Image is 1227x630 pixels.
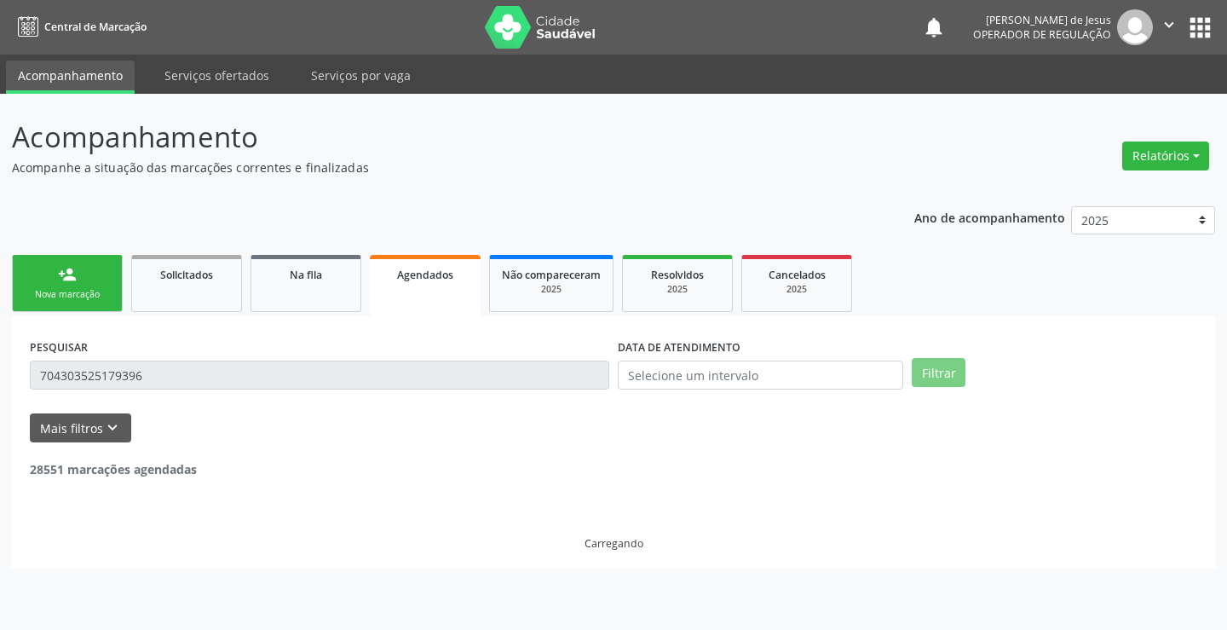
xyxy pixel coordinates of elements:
[1160,15,1178,34] i: 
[502,283,601,296] div: 2025
[58,265,77,284] div: person_add
[30,361,609,390] input: Nome, CNS
[12,13,147,41] a: Central de Marcação
[30,334,88,361] label: PESQUISAR
[922,15,946,39] button: notifications
[103,419,122,437] i: keyboard_arrow_down
[299,61,423,90] a: Serviços por vaga
[973,13,1111,27] div: [PERSON_NAME] de Jesus
[6,61,135,94] a: Acompanhamento
[30,413,131,443] button: Mais filtroskeyboard_arrow_down
[12,116,854,159] p: Acompanhamento
[397,268,453,282] span: Agendados
[769,268,826,282] span: Cancelados
[585,536,643,551] div: Carregando
[651,268,704,282] span: Resolvidos
[618,334,740,361] label: DATA DE ATENDIMENTO
[153,61,281,90] a: Serviços ofertados
[1122,142,1209,171] button: Relatórios
[914,206,1065,228] p: Ano de acompanhamento
[1117,9,1153,45] img: img
[25,288,110,301] div: Nova marcação
[1185,13,1215,43] button: apps
[160,268,213,282] span: Solicitados
[44,20,147,34] span: Central de Marcação
[30,461,197,477] strong: 28551 marcações agendadas
[12,159,854,176] p: Acompanhe a situação das marcações correntes e finalizadas
[635,283,720,296] div: 2025
[290,268,322,282] span: Na fila
[754,283,839,296] div: 2025
[912,358,965,387] button: Filtrar
[973,27,1111,42] span: Operador de regulação
[1153,9,1185,45] button: 
[618,361,903,390] input: Selecione um intervalo
[502,268,601,282] span: Não compareceram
